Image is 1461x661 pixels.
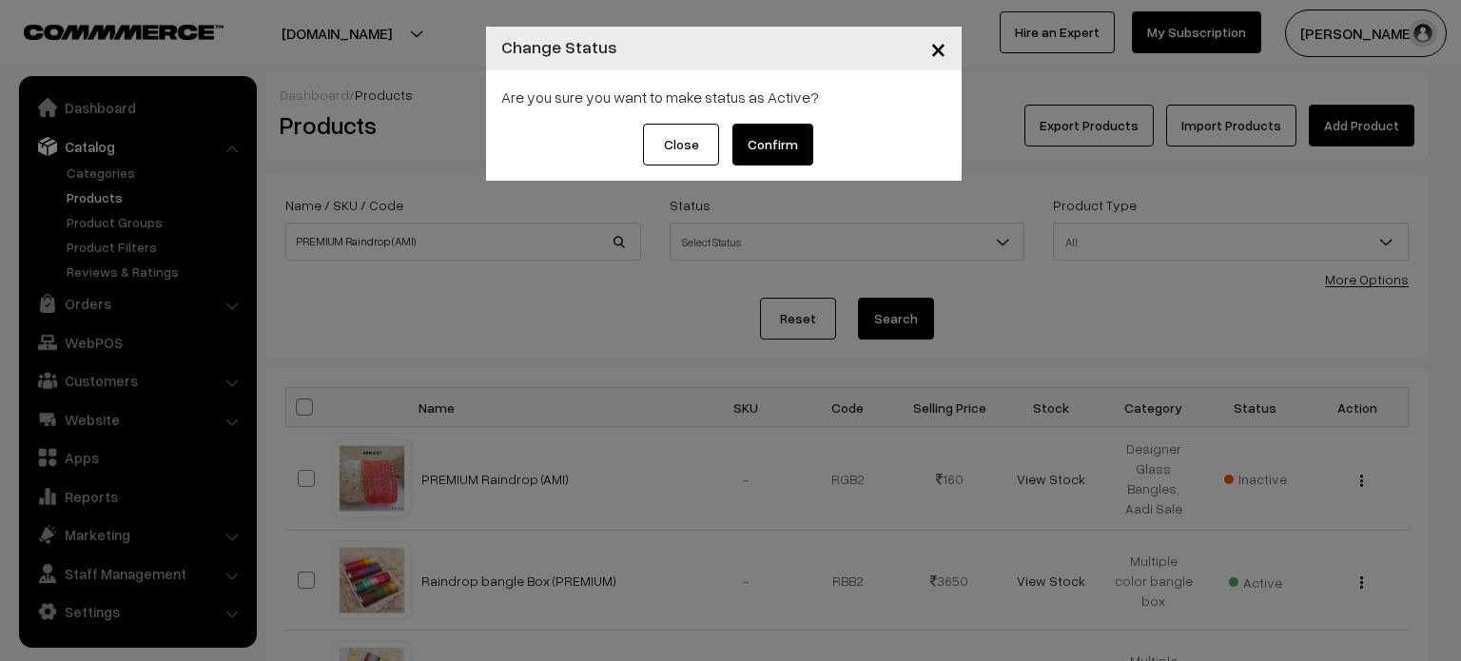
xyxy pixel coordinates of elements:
button: Close [915,19,962,78]
div: Are you sure you want to make status as Active? [501,86,946,108]
h4: Change Status [501,34,617,60]
button: Confirm [732,124,813,165]
span: × [930,30,946,66]
button: Close [643,124,719,165]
